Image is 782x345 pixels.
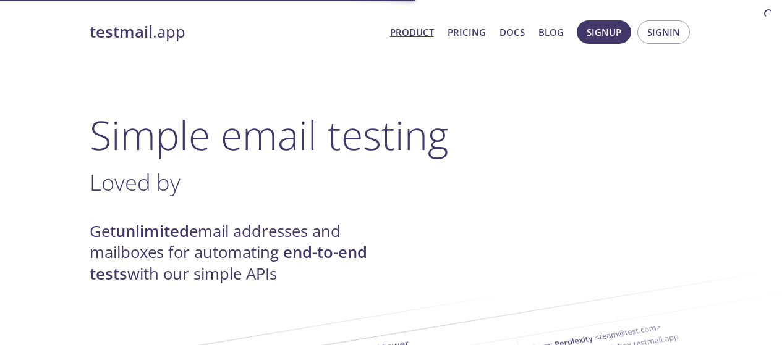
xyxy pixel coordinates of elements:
[587,24,621,40] span: Signup
[90,22,380,43] a: testmail.app
[90,21,153,43] strong: testmail
[448,24,486,40] a: Pricing
[647,24,680,40] span: Signin
[90,167,181,197] span: Loved by
[577,20,631,44] button: Signup
[90,221,391,285] h4: Get email addresses and mailboxes for automating with our simple APIs
[538,24,564,40] a: Blog
[116,220,189,242] strong: unlimited
[390,24,434,40] a: Product
[90,241,367,284] strong: end-to-end tests
[637,20,690,44] button: Signin
[90,111,693,159] h1: Simple email testing
[499,24,525,40] a: Docs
